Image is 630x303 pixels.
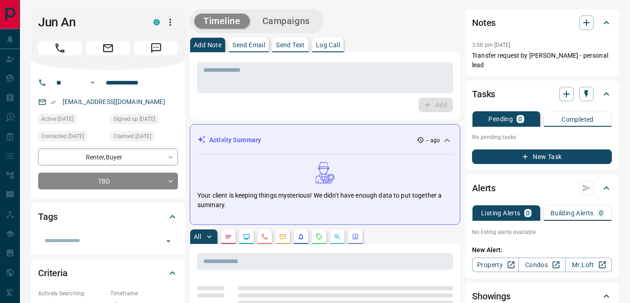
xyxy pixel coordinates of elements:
p: Add Note [194,42,221,48]
div: Sat Jan 23 2021 [38,131,106,144]
p: Completed [561,116,594,123]
div: Activity Summary-- ago [197,132,453,149]
span: Active [DATE] [41,114,74,124]
a: Condos [518,258,565,272]
button: Campaigns [253,14,319,29]
p: Log Call [316,42,340,48]
p: Actively Searching: [38,289,106,298]
button: New Task [472,149,612,164]
a: [EMAIL_ADDRESS][DOMAIN_NAME] [63,98,165,105]
svg: Opportunities [334,233,341,240]
p: 3:08 pm [DATE] [472,42,511,48]
h2: Tags [38,209,57,224]
span: Call [38,41,82,55]
svg: Calls [261,233,268,240]
p: Building Alerts [551,210,594,216]
h1: Jun An [38,15,140,30]
p: Send Email [232,42,265,48]
p: Listing Alerts [481,210,521,216]
span: Message [134,41,178,55]
svg: Notes [225,233,232,240]
div: condos.ca [153,19,160,25]
p: Activity Summary [209,135,261,145]
div: Fri Jul 02 2021 [38,114,106,127]
p: Your client is keeping things mysterious! We didn't have enough data to put together a summary. [197,191,453,210]
svg: Agent Actions [352,233,359,240]
span: Contacted [DATE] [41,132,84,141]
p: Transfer request by [PERSON_NAME] - personal lead [472,51,612,70]
div: Sat May 11 2019 [110,114,178,127]
span: Email [86,41,130,55]
span: Signed up [DATE] [113,114,155,124]
svg: Emails [279,233,286,240]
p: All [194,233,201,240]
div: Thu Oct 09 2025 [110,131,178,144]
button: Open [162,235,175,248]
p: New Alert: [472,245,612,255]
div: Notes [472,12,612,34]
h2: Criteria [38,266,68,280]
p: Pending [488,116,513,122]
div: Renter , Buyer [38,149,178,165]
div: Tasks [472,83,612,105]
div: Alerts [472,177,612,199]
svg: Lead Browsing Activity [243,233,250,240]
p: Send Text [276,42,305,48]
p: No pending tasks [472,130,612,144]
h2: Tasks [472,87,495,101]
svg: Email Verified [50,99,56,105]
a: Mr.Loft [565,258,612,272]
button: Timeline [194,14,250,29]
span: Claimed [DATE] [113,132,151,141]
p: 0 [599,210,603,216]
h2: Alerts [472,181,496,195]
svg: Requests [315,233,323,240]
div: TBD [38,173,178,189]
button: Open [87,77,98,88]
p: 0 [518,116,522,122]
a: Property [472,258,519,272]
p: 0 [526,210,530,216]
svg: Listing Alerts [297,233,305,240]
p: -- ago [426,136,440,144]
p: Timeframe: [110,289,178,298]
h2: Notes [472,15,496,30]
div: Criteria [38,262,178,284]
div: Tags [38,206,178,228]
p: No listing alerts available [472,228,612,236]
